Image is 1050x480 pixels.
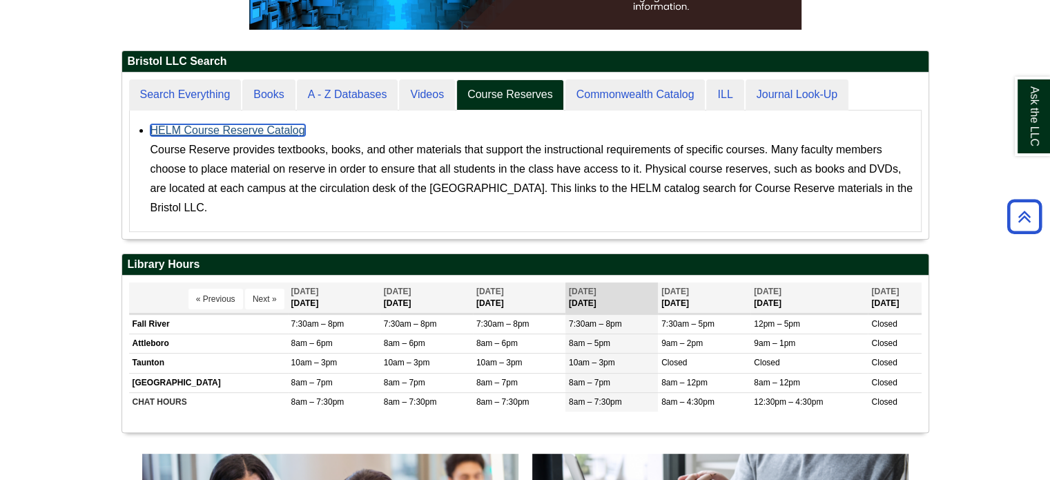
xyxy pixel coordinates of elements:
span: [DATE] [476,287,504,296]
a: Course Reserves [456,79,564,111]
td: Attleboro [129,334,288,354]
span: 8am – 12pm [661,378,708,387]
span: 8am – 6pm [476,338,518,348]
span: 8am – 12pm [754,378,800,387]
span: 8am – 7:30pm [476,397,529,407]
th: [DATE] [868,282,921,314]
span: 12pm – 5pm [754,319,800,329]
div: Course Reserve provides textbooks, books, and other materials that support the instructional requ... [150,140,914,218]
span: 7:30am – 8pm [291,319,344,329]
td: Taunton [129,354,288,373]
a: Back to Top [1002,207,1047,226]
span: 8am – 7pm [291,378,333,387]
span: Closed [871,378,897,387]
span: [DATE] [291,287,319,296]
span: 9am – 1pm [754,338,795,348]
th: [DATE] [380,282,473,314]
button: Next » [245,289,284,309]
th: [DATE] [288,282,380,314]
span: 8am – 7pm [384,378,425,387]
span: Closed [661,358,687,367]
td: CHAT HOURS [129,392,288,412]
span: 7:30am – 8pm [384,319,437,329]
span: 8am – 6pm [384,338,425,348]
span: [DATE] [569,287,596,296]
span: 8am – 7:30pm [569,397,622,407]
button: « Previous [188,289,243,309]
span: 7:30am – 5pm [661,319,714,329]
span: 10am – 3pm [291,358,338,367]
span: 8am – 7:30pm [384,397,437,407]
a: Search Everything [129,79,242,111]
span: 10am – 3pm [384,358,430,367]
h2: Bristol LLC Search [122,51,929,73]
span: Closed [871,338,897,348]
a: Books [242,79,295,111]
span: 8am – 7pm [569,378,610,387]
a: A - Z Databases [297,79,398,111]
th: [DATE] [658,282,750,314]
span: 7:30am – 8pm [476,319,529,329]
a: HELM Course Reserve Catalog [150,124,305,136]
th: [DATE] [750,282,868,314]
span: 8am – 4:30pm [661,397,714,407]
span: Closed [871,397,897,407]
td: [GEOGRAPHIC_DATA] [129,373,288,392]
span: [DATE] [384,287,411,296]
span: 8am – 6pm [291,338,333,348]
span: 8am – 7pm [476,378,518,387]
a: Journal Look-Up [746,79,848,111]
span: Closed [871,358,897,367]
td: Fall River [129,315,288,334]
span: [DATE] [661,287,689,296]
span: 9am – 2pm [661,338,703,348]
span: [DATE] [871,287,899,296]
span: 8am – 7:30pm [291,397,344,407]
span: Closed [871,319,897,329]
span: 10am – 3pm [476,358,523,367]
th: [DATE] [565,282,658,314]
span: 7:30am – 8pm [569,319,622,329]
a: Commonwealth Catalog [565,79,706,111]
span: 8am – 5pm [569,338,610,348]
th: [DATE] [473,282,565,314]
span: [DATE] [754,287,781,296]
h2: Library Hours [122,254,929,276]
a: ILL [706,79,743,111]
span: 12:30pm – 4:30pm [754,397,823,407]
a: Videos [399,79,455,111]
span: Closed [754,358,779,367]
span: 10am – 3pm [569,358,615,367]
